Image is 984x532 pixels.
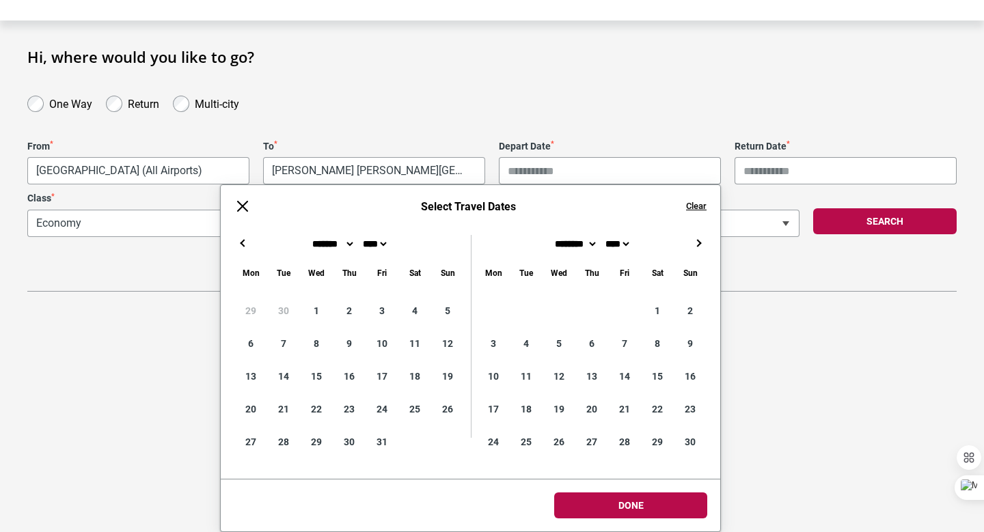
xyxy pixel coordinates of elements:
[27,141,249,152] label: From
[234,393,267,425] div: 20
[686,200,707,212] button: Clear
[608,360,641,393] div: 14
[575,425,608,458] div: 27
[300,294,333,327] div: 1
[674,360,707,393] div: 16
[641,425,674,458] div: 29
[264,158,484,184] span: Santiago, Chile
[499,141,721,152] label: Depart Date
[366,294,398,327] div: 3
[27,48,957,66] h1: Hi, where would you like to go?
[267,294,300,327] div: 30
[510,360,543,393] div: 11
[366,265,398,281] div: Friday
[264,200,672,213] h6: Select Travel Dates
[366,393,398,425] div: 24
[267,393,300,425] div: 21
[543,393,575,425] div: 19
[234,294,267,327] div: 29
[735,141,957,152] label: Return Date
[641,294,674,327] div: 1
[674,327,707,360] div: 9
[674,294,707,327] div: 2
[674,393,707,425] div: 23
[300,327,333,360] div: 8
[333,393,366,425] div: 23
[510,327,543,360] div: 4
[674,425,707,458] div: 30
[608,327,641,360] div: 7
[575,393,608,425] div: 20
[263,157,485,184] span: Santiago, Chile
[543,360,575,393] div: 12
[690,235,707,251] button: →
[398,265,431,281] div: Saturday
[674,265,707,281] div: Sunday
[333,360,366,393] div: 16
[267,360,300,393] div: 14
[333,294,366,327] div: 2
[477,425,510,458] div: 24
[510,393,543,425] div: 18
[608,265,641,281] div: Friday
[27,193,407,204] label: Class
[398,327,431,360] div: 11
[477,393,510,425] div: 17
[333,265,366,281] div: Thursday
[333,425,366,458] div: 30
[267,327,300,360] div: 7
[575,265,608,281] div: Thursday
[234,327,267,360] div: 6
[813,208,957,234] button: Search
[234,360,267,393] div: 13
[575,360,608,393] div: 13
[300,425,333,458] div: 29
[431,294,464,327] div: 5
[431,393,464,425] div: 26
[267,425,300,458] div: 28
[234,235,251,251] button: ←
[366,327,398,360] div: 10
[398,360,431,393] div: 18
[641,360,674,393] div: 15
[431,327,464,360] div: 12
[543,265,575,281] div: Wednesday
[366,425,398,458] div: 31
[510,265,543,281] div: Tuesday
[431,360,464,393] div: 19
[477,265,510,281] div: Monday
[641,393,674,425] div: 22
[477,327,510,360] div: 3
[510,425,543,458] div: 25
[28,210,406,236] span: Economy
[27,157,249,184] span: Melbourne, Australia
[641,327,674,360] div: 8
[27,210,407,237] span: Economy
[477,360,510,393] div: 10
[234,425,267,458] div: 27
[608,393,641,425] div: 21
[398,393,431,425] div: 25
[128,94,159,111] label: Return
[234,265,267,281] div: Monday
[28,158,249,184] span: Melbourne, Australia
[641,265,674,281] div: Saturday
[300,360,333,393] div: 15
[300,265,333,281] div: Wednesday
[543,425,575,458] div: 26
[267,265,300,281] div: Tuesday
[431,265,464,281] div: Sunday
[543,327,575,360] div: 5
[263,141,485,152] label: To
[195,94,239,111] label: Multi-city
[554,492,707,518] button: Done
[575,327,608,360] div: 6
[398,294,431,327] div: 4
[333,327,366,360] div: 9
[608,425,641,458] div: 28
[49,94,92,111] label: One Way
[366,360,398,393] div: 17
[300,393,333,425] div: 22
